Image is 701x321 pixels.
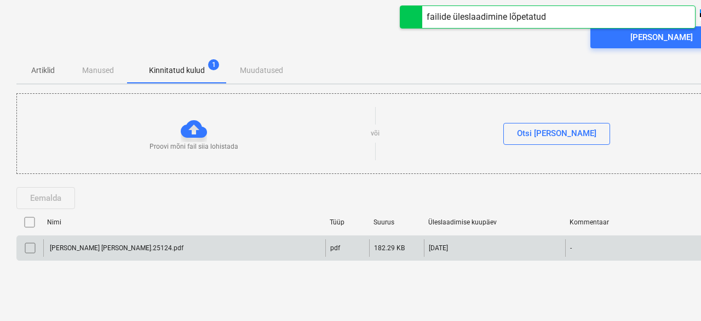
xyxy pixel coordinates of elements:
div: Otsi [PERSON_NAME] [517,126,596,140]
div: - [570,244,572,252]
div: Üleslaadimise kuupäev [428,218,561,226]
button: Otsi [PERSON_NAME] [503,123,610,145]
div: Nimi [47,218,321,226]
span: 1 [208,59,219,70]
p: Artiklid [30,65,56,76]
p: Proovi mõni fail siia lohistada [150,142,238,151]
div: failide üleslaadimine lõpetatud [427,10,546,24]
p: või [371,129,380,138]
div: [PERSON_NAME] [PERSON_NAME].25124.pdf [48,244,183,252]
div: [PERSON_NAME] [630,30,693,44]
div: Tüüp [330,218,365,226]
div: 182.29 KB [374,244,405,252]
p: Kinnitatud kulud [149,65,205,76]
div: Suurus [374,218,420,226]
div: pdf [330,244,340,252]
div: [DATE] [429,244,448,252]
